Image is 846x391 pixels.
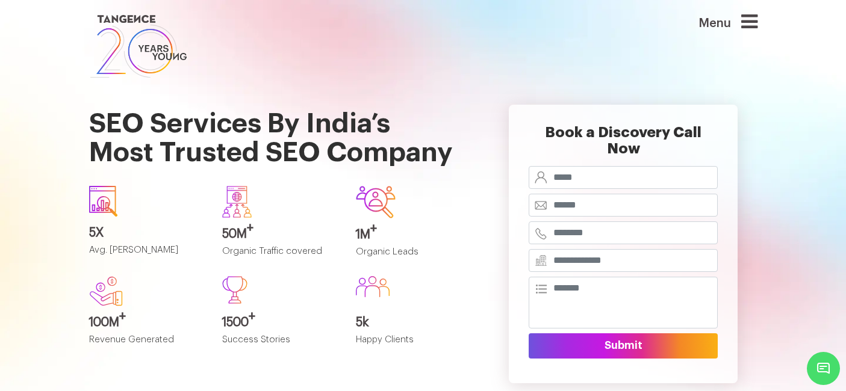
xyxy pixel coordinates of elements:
[222,276,247,304] img: Path%20473.svg
[222,186,252,217] img: Group-640.svg
[356,276,390,297] img: Group%20586.svg
[89,226,205,239] h3: 5X
[89,12,188,81] img: logo SVG
[222,316,338,329] h3: 1500
[222,335,338,355] p: Success Stories
[89,81,471,176] h1: SEO Services By India’s Most Trusted SEO Company
[249,310,255,322] sup: +
[89,335,205,355] p: Revenue Generated
[89,316,205,329] h3: 100M
[89,245,205,265] p: Avg. [PERSON_NAME]
[222,247,338,266] p: Organic Traffic covered
[529,125,718,166] h2: Book a Discovery Call Now
[247,222,253,234] sup: +
[356,228,471,241] h3: 1M
[370,223,377,235] sup: +
[807,352,840,385] span: Chat Widget
[356,186,396,218] img: Group-642.svg
[89,186,118,217] img: icon1.svg
[529,333,718,359] button: Submit
[89,276,123,306] img: new.svg
[356,316,471,329] h3: 5k
[222,227,338,241] h3: 50M
[356,247,471,267] p: Organic Leads
[119,310,126,322] sup: +
[356,335,471,355] p: Happy Clients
